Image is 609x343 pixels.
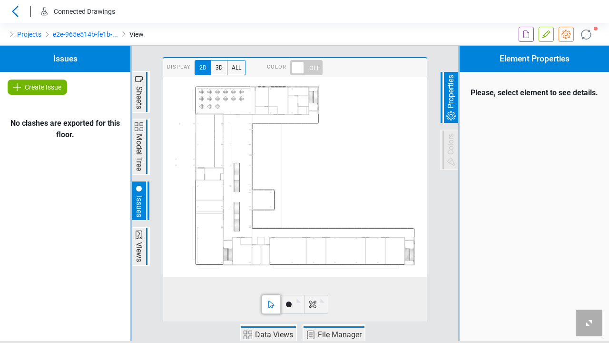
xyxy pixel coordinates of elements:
span: Model Tree [133,132,145,172]
span: Color [267,60,286,75]
span: Data Views [254,329,295,341]
span: Issues [133,194,145,219]
span: 2D [195,60,211,75]
span: Please, select element to see details. [460,72,609,114]
span: Sheets [133,85,145,111]
span: 3D [211,60,227,75]
span: All [227,60,246,75]
span: Display [167,60,191,75]
span: File Manager [316,329,363,341]
a: e2e-965e514b-fe1b-... [53,29,118,40]
span: Create Issue [25,81,61,93]
p: Element Properties [460,46,609,72]
a: Projects [17,29,41,40]
span: Connected Drawings [54,8,115,15]
span: Views [133,241,145,263]
span: View [129,29,144,40]
span: Properties [445,73,457,110]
